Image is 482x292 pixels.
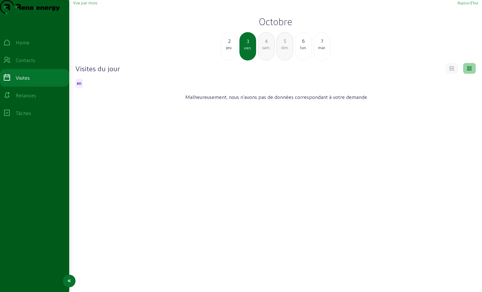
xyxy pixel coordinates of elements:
h2: Octobre [73,16,478,27]
div: 4 [258,37,274,45]
div: 5 [277,37,293,45]
div: 3 [240,37,255,45]
span: All [77,81,81,86]
div: 6 [295,37,311,45]
div: Tâches [16,109,31,117]
div: 2 [221,37,237,45]
div: Home [16,39,30,46]
span: Malheureusement, nous n'avons pas de données correspondant à votre demande [185,93,367,101]
div: jeu. [221,45,237,50]
span: Vue par mois [73,0,97,5]
span: Aujourd'hui [457,0,478,5]
div: mar. [314,45,330,50]
div: ven. [240,45,255,51]
div: sam. [258,45,274,50]
div: lun. [295,45,311,50]
h4: Visites du jour [76,64,120,73]
div: dim. [277,45,293,50]
div: Visites [16,74,30,82]
div: Contacts [16,56,35,64]
div: 7 [314,37,330,45]
div: Relances [16,92,36,99]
